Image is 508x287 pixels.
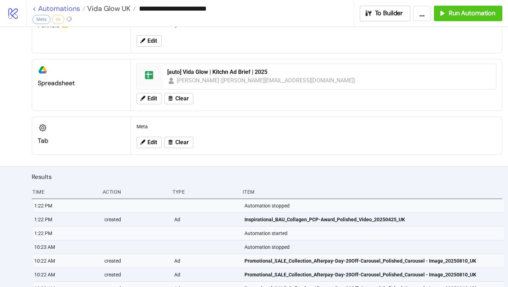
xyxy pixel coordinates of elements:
[175,95,189,102] span: Clear
[413,6,431,21] button: ...
[174,213,239,226] div: Ad
[244,268,499,281] a: Promotional_SALE_Collection_Afterpay-Day-20Off-Carousel_Polished_Carousel - Image_20250810_UK
[244,213,499,226] a: Inspirational_BAU_Collagen_PCP-Award_Polished_Video_20250425_UK
[32,15,50,24] div: Meta
[38,137,125,145] div: Tab
[174,268,239,281] div: Ad
[360,6,411,21] button: To Builder
[244,216,405,223] span: Inspirational_BAU_Collagen_PCP-Award_Polished_Video_20250425_UK
[175,139,189,146] span: Clear
[85,4,131,13] span: Vida Glow UK
[164,137,193,148] button: Clear
[32,185,97,199] div: Time
[449,9,495,17] span: Run Automation
[102,185,167,199] div: Action
[167,68,492,76] div: [auto] Vida Glow | Kitchn Ad Brief | 2025
[104,268,169,281] div: created
[434,6,502,21] button: Run Automation
[32,172,502,181] h2: Results
[174,254,239,268] div: Ad
[34,240,99,254] div: 10:23 AM
[34,268,99,281] div: 10:22 AM
[147,139,157,146] span: Edit
[164,93,193,104] button: Clear
[244,271,476,279] span: Promotional_SALE_Collection_Afterpay-Day-20Off-Carousel_Polished_Carousel - Image_20250810_UK
[244,254,499,268] a: Promotional_SALE_Collection_Afterpay-Day-20Off-Carousel_Polished_Carousel - Image_20250810_UK
[34,199,99,212] div: 1:22 PM
[104,254,169,268] div: created
[244,257,476,265] span: Promotional_SALE_Collection_Afterpay-Day-20Off-Carousel_Polished_Carousel - Image_20250810_UK
[137,93,162,104] button: Edit
[137,35,162,47] button: Edit
[52,15,64,24] div: v6
[147,38,157,44] span: Edit
[375,9,403,17] span: To Builder
[38,79,125,87] div: Spreadsheet
[137,137,162,148] button: Edit
[244,227,504,240] div: Automation started
[32,5,85,12] a: < Automations
[244,199,504,212] div: Automation stopped
[34,254,99,268] div: 10:22 AM
[34,227,99,240] div: 1:22 PM
[242,185,502,199] div: Item
[172,185,237,199] div: Type
[34,213,99,226] div: 1:22 PM
[244,240,504,254] div: Automation stopped
[104,213,169,226] div: created
[147,95,157,102] span: Edit
[85,5,136,12] a: Vida Glow UK
[177,76,356,85] div: [PERSON_NAME] ([PERSON_NAME][EMAIL_ADDRESS][DOMAIN_NAME])
[134,120,499,133] div: Meta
